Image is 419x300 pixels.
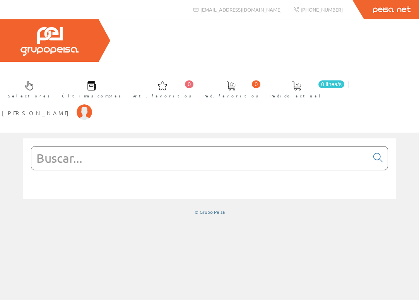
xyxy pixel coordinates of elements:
span: 0 línea/s [318,80,344,88]
span: Ped. favoritos [204,92,258,100]
span: Pedido actual [270,92,323,100]
img: Grupo Peisa [21,27,79,56]
span: [EMAIL_ADDRESS][DOMAIN_NAME] [200,6,282,13]
span: [PHONE_NUMBER] [301,6,343,13]
span: Art. favoritos [133,92,192,100]
a: [PERSON_NAME] [2,103,92,110]
span: [PERSON_NAME] [2,109,73,117]
span: 0 [252,80,260,88]
div: © Grupo Peisa [23,209,396,215]
span: Últimas compras [62,92,121,100]
span: Selectores [8,92,50,100]
input: Buscar... [31,147,369,170]
a: Últimas compras [54,75,125,103]
a: Selectores [0,75,54,103]
span: 0 [185,80,193,88]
